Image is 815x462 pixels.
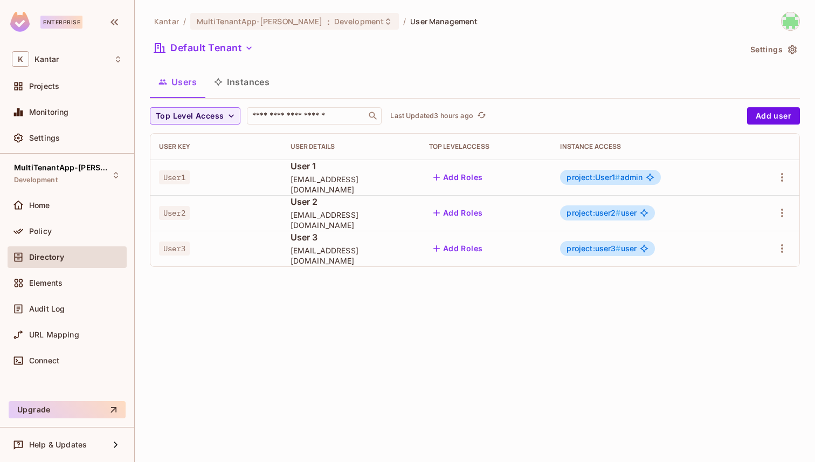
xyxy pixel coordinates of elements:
span: Click to refresh data [473,109,488,122]
span: admin [567,173,643,182]
p: Last Updated 3 hours ago [390,112,473,120]
button: Add Roles [429,204,487,222]
span: Elements [29,279,63,287]
button: Users [150,68,205,95]
button: refresh [475,109,488,122]
span: User3 [159,242,190,256]
button: Add Roles [429,169,487,186]
span: User 2 [291,196,412,208]
span: user [567,244,637,253]
span: Top Level Access [156,109,224,123]
span: # [615,173,620,182]
button: Instances [205,68,278,95]
span: the active workspace [154,16,179,26]
button: Add user [747,107,800,125]
button: Add Roles [429,240,487,257]
button: Upgrade [9,401,126,418]
div: Top Level Access [429,142,543,151]
span: [EMAIL_ADDRESS][DOMAIN_NAME] [291,210,412,230]
span: Monitoring [29,108,69,116]
li: / [403,16,406,26]
span: User 3 [291,231,412,243]
img: ritik.gariya@kantar.com [782,12,799,30]
span: Settings [29,134,60,142]
div: Instance Access [560,142,735,151]
span: user [567,209,637,217]
span: refresh [477,111,486,121]
span: Home [29,201,50,210]
button: Default Tenant [150,39,258,57]
div: Enterprise [40,16,82,29]
span: : [327,17,330,26]
span: Connect [29,356,59,365]
span: [EMAIL_ADDRESS][DOMAIN_NAME] [291,245,412,266]
span: Projects [29,82,59,91]
span: Help & Updates [29,440,87,449]
span: project:user3 [567,244,620,253]
span: project:User1 [567,173,620,182]
span: Directory [29,253,64,261]
span: MultiTenantApp-[PERSON_NAME] [14,163,111,172]
img: SReyMgAAAABJRU5ErkJggg== [10,12,30,32]
button: Top Level Access [150,107,240,125]
div: User Key [159,142,273,151]
span: Policy [29,227,52,236]
span: User2 [159,206,190,220]
span: MultiTenantApp-[PERSON_NAME] [197,16,323,26]
span: Audit Log [29,305,65,313]
span: Development [14,176,58,184]
span: # [616,244,620,253]
button: Settings [746,41,800,58]
span: # [616,208,620,217]
span: URL Mapping [29,330,79,339]
span: project:user2 [567,208,620,217]
div: User Details [291,142,412,151]
span: User Management [410,16,478,26]
span: Workspace: Kantar [34,55,59,64]
span: User 1 [291,160,412,172]
span: [EMAIL_ADDRESS][DOMAIN_NAME] [291,174,412,195]
span: K [12,51,29,67]
span: User1 [159,170,190,184]
span: Development [334,16,384,26]
li: / [183,16,186,26]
